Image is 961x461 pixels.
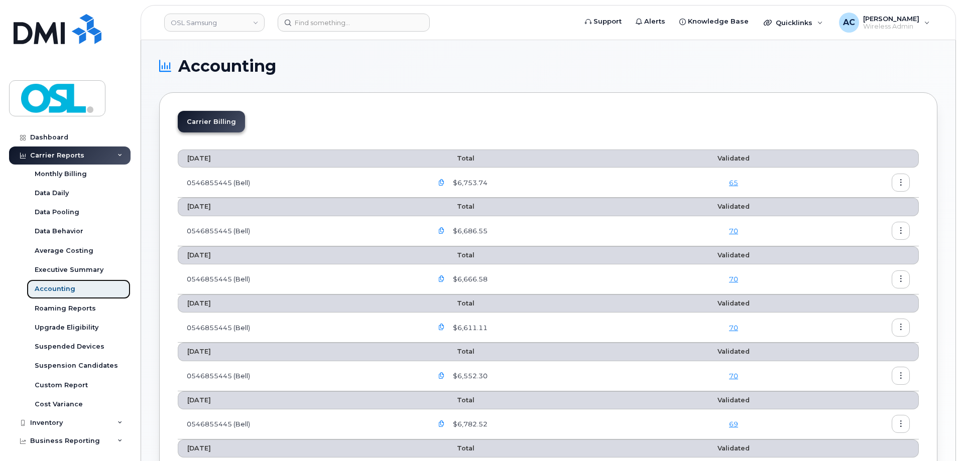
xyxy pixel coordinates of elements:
[433,396,474,404] span: Total
[658,439,809,457] th: Validated
[729,227,738,235] a: 70
[433,203,474,210] span: Total
[451,274,488,284] span: $6,666.58
[658,294,809,313] th: Validated
[433,155,474,162] span: Total
[451,178,488,188] span: $6,753.74
[658,343,809,361] th: Validated
[451,371,488,381] span: $6,552.30
[729,420,738,428] a: 69
[178,343,424,361] th: [DATE]
[178,264,424,294] td: 0546855445 (Bell)
[433,444,474,452] span: Total
[178,59,276,74] span: Accounting
[178,246,424,264] th: [DATE]
[178,313,424,343] td: 0546855445 (Bell)
[729,275,738,283] a: 70
[178,391,424,409] th: [DATE]
[178,149,424,168] th: [DATE]
[729,324,738,332] a: 70
[451,226,488,236] span: $6,686.55
[433,251,474,259] span: Total
[433,299,474,307] span: Total
[178,439,424,457] th: [DATE]
[178,198,424,216] th: [DATE]
[658,198,809,216] th: Validated
[729,179,738,187] a: 65
[178,409,424,439] td: 0546855445 (Bell)
[729,372,738,380] a: 70
[178,294,424,313] th: [DATE]
[451,323,488,333] span: $6,611.11
[658,149,809,168] th: Validated
[178,216,424,246] td: 0546855445 (Bell)
[451,419,488,429] span: $6,782.52
[178,361,424,391] td: 0546855445 (Bell)
[658,246,809,264] th: Validated
[178,168,424,198] td: 0546855445 (Bell)
[433,348,474,355] span: Total
[658,391,809,409] th: Validated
